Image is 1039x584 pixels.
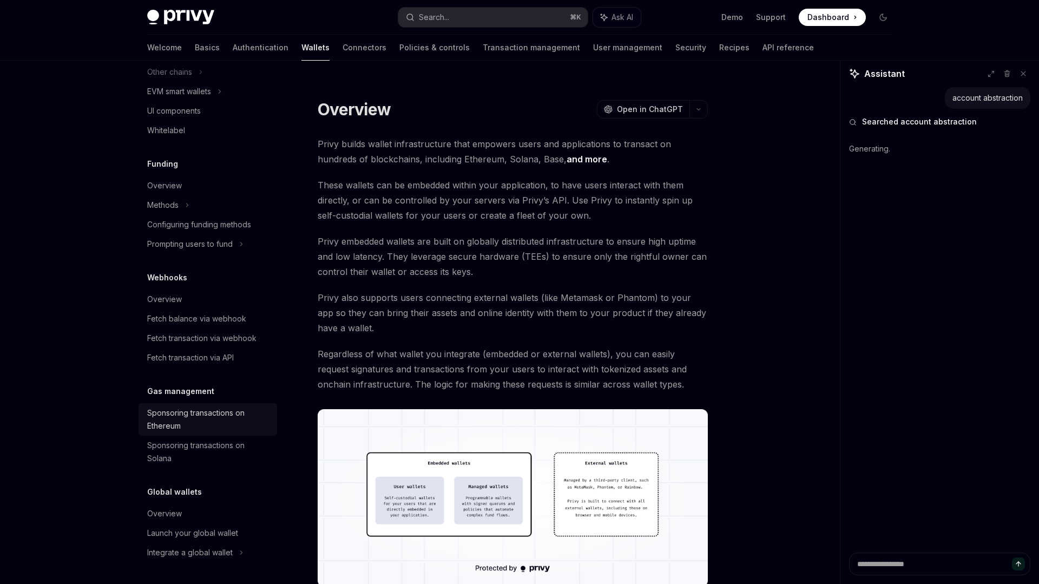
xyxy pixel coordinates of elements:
[399,35,470,61] a: Policies & controls
[147,406,271,432] div: Sponsoring transactions on Ethereum
[483,35,580,61] a: Transaction management
[147,351,234,364] div: Fetch transaction via API
[318,100,391,119] h1: Overview
[147,35,182,61] a: Welcome
[593,35,662,61] a: User management
[139,215,277,234] a: Configuring funding methods
[139,403,277,436] a: Sponsoring transactions on Ethereum
[570,13,581,22] span: ⌘ K
[419,11,449,24] div: Search...
[597,100,689,119] button: Open in ChatGPT
[318,234,708,279] span: Privy embedded wallets are built on globally distributed infrastructure to ensure high uptime and...
[617,104,683,115] span: Open in ChatGPT
[301,35,330,61] a: Wallets
[147,10,214,25] img: dark logo
[762,35,814,61] a: API reference
[147,332,257,345] div: Fetch transaction via webhook
[343,35,386,61] a: Connectors
[719,35,749,61] a: Recipes
[147,385,214,398] h5: Gas management
[147,507,182,520] div: Overview
[147,293,182,306] div: Overview
[721,12,743,23] a: Demo
[139,436,277,468] a: Sponsoring transactions on Solana
[318,346,708,392] span: Regardless of what wallet you integrate (embedded or external wallets), you can easily request si...
[147,85,211,98] div: EVM smart wallets
[147,527,238,540] div: Launch your global wallet
[147,238,233,251] div: Prompting users to fund
[398,8,588,27] button: Search...⌘K
[147,218,251,231] div: Configuring funding methods
[147,439,271,465] div: Sponsoring transactions on Solana
[1012,557,1025,570] button: Send message
[799,9,866,26] a: Dashboard
[318,178,708,223] span: These wallets can be embedded within your application, to have users interact with them directly,...
[139,176,277,195] a: Overview
[195,35,220,61] a: Basics
[147,312,246,325] div: Fetch balance via webhook
[807,12,849,23] span: Dashboard
[147,485,202,498] h5: Global wallets
[849,135,1030,163] div: Generating.
[756,12,786,23] a: Support
[318,290,708,336] span: Privy also supports users connecting external wallets (like Metamask or Phantom) to your app so t...
[139,504,277,523] a: Overview
[593,8,641,27] button: Ask AI
[864,67,905,80] span: Assistant
[147,124,185,137] div: Whitelabel
[139,523,277,543] a: Launch your global wallet
[139,348,277,368] a: Fetch transaction via API
[567,154,607,165] a: and more
[147,199,179,212] div: Methods
[147,179,182,192] div: Overview
[611,12,633,23] span: Ask AI
[318,136,708,167] span: Privy builds wallet infrastructure that empowers users and applications to transact on hundreds o...
[675,35,706,61] a: Security
[147,158,178,170] h5: Funding
[849,116,1030,127] button: Searched account abstraction
[139,290,277,309] a: Overview
[147,104,201,117] div: UI components
[139,329,277,348] a: Fetch transaction via webhook
[952,93,1023,103] div: account abstraction
[139,101,277,121] a: UI components
[139,121,277,140] a: Whitelabel
[139,309,277,329] a: Fetch balance via webhook
[147,271,187,284] h5: Webhooks
[874,9,892,26] button: Toggle dark mode
[147,546,233,559] div: Integrate a global wallet
[233,35,288,61] a: Authentication
[862,116,977,127] span: Searched account abstraction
